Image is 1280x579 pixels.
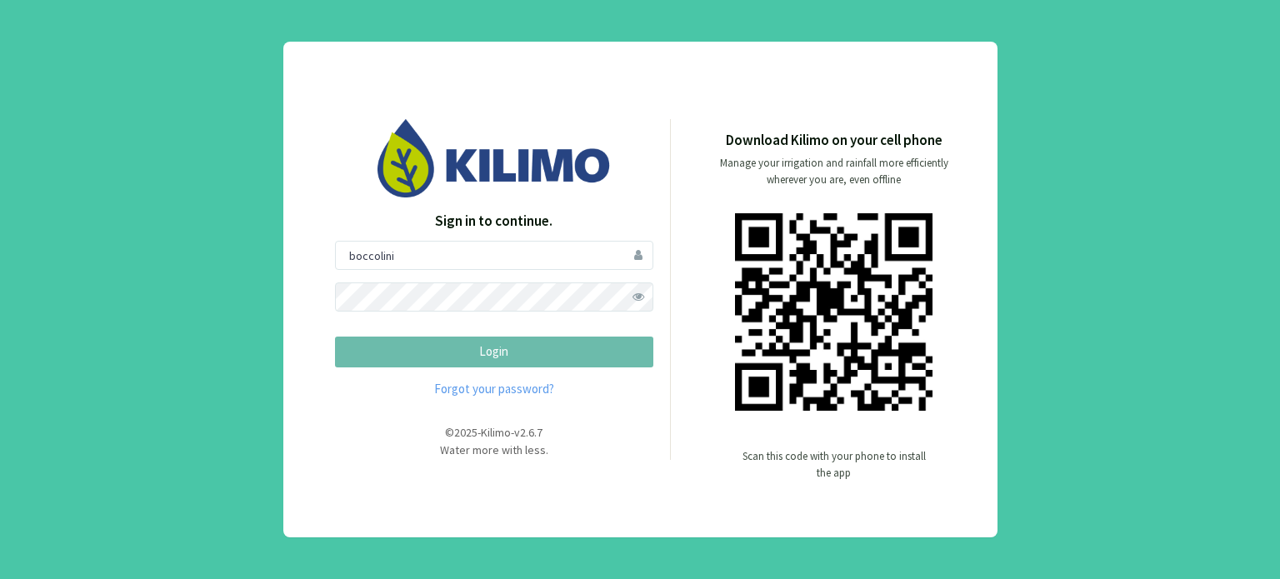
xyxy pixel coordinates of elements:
span: - [477,425,481,440]
p: Login [349,342,639,362]
p: Download Kilimo on your cell phone [726,130,942,152]
span: Water more with less. [440,442,548,457]
p: Sign in to continue. [335,211,653,232]
span: © [445,425,454,440]
p: Manage your irrigation and rainfall more efficiently wherever you are, even offline [706,155,962,188]
img: Image [377,119,611,197]
span: 2025 [454,425,477,440]
img: qr code [735,213,932,411]
input: User [335,241,653,270]
p: Scan this code with your phone to install the app [742,448,926,482]
span: v2.6.7 [514,425,542,440]
span: Kilimo [481,425,511,440]
button: Login [335,337,653,367]
a: Forgot your password? [335,380,653,399]
span: - [511,425,514,440]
